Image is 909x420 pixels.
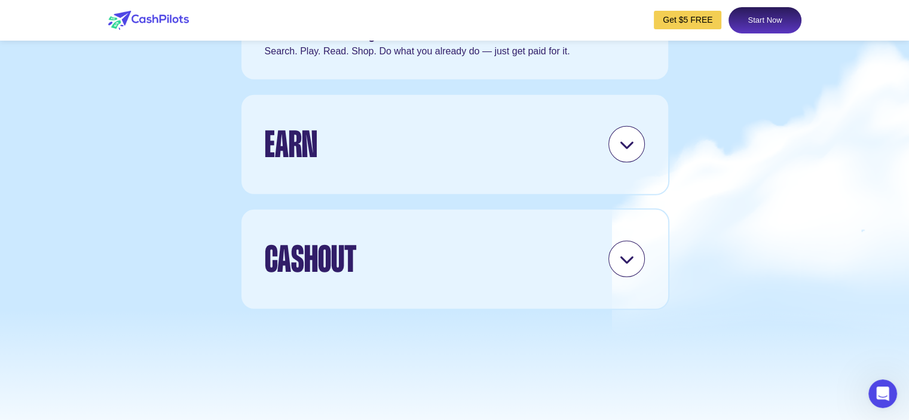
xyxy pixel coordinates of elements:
[265,231,357,288] div: Cashout
[868,379,897,408] iframe: Intercom live chat
[265,44,645,59] div: Search. Play. Read. Shop. Do what you already do — just get paid for it.
[729,7,801,33] a: Start Now
[265,116,317,173] div: Earn
[654,11,721,29] a: Get $5 FREE
[108,11,189,30] img: logo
